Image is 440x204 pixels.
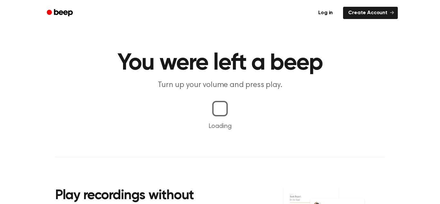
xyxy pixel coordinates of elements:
a: Log in [312,5,339,20]
a: Create Account [343,7,398,19]
a: Beep [42,7,79,19]
p: Loading [8,121,432,131]
h1: You were left a beep [55,52,385,75]
p: Turn up your volume and press play. [96,80,344,91]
